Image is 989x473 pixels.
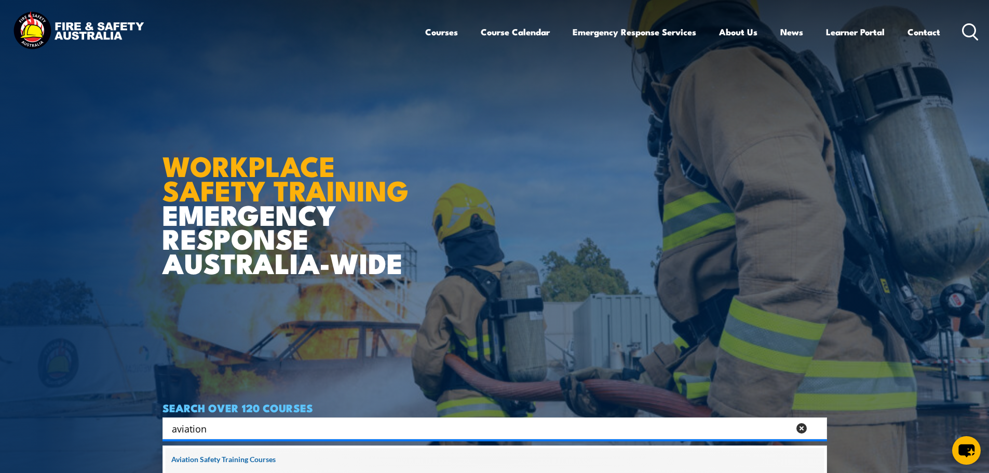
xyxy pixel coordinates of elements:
[481,18,550,46] a: Course Calendar
[573,18,696,46] a: Emergency Response Services
[809,421,823,436] button: Search magnifier button
[425,18,458,46] a: Courses
[952,436,981,465] button: chat-button
[162,143,409,211] strong: WORKPLACE SAFETY TRAINING
[907,18,940,46] a: Contact
[174,421,792,436] form: Search form
[826,18,885,46] a: Learner Portal
[719,18,757,46] a: About Us
[171,454,818,465] a: Aviation Safety Training Courses
[162,402,827,413] h4: SEARCH OVER 120 COURSES
[780,18,803,46] a: News
[172,421,790,436] input: Search input
[162,127,416,275] h1: EMERGENCY RESPONSE AUSTRALIA-WIDE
